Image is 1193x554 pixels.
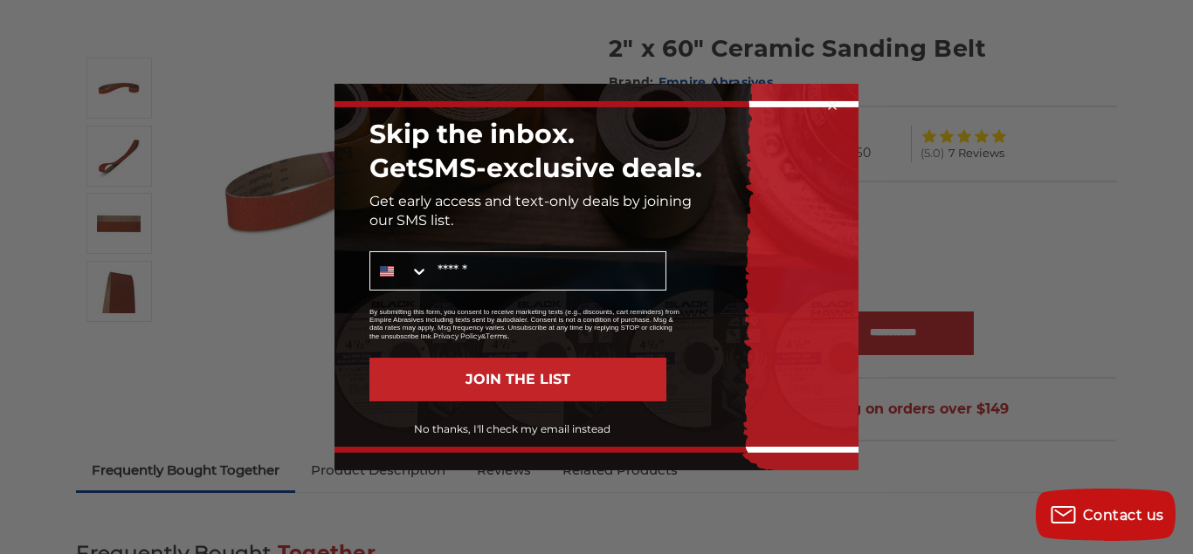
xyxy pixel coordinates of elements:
button: Close dialog [824,97,841,114]
span: Contact us [1083,507,1164,523]
span: Get [369,152,417,184]
button: No thanks, I'll check my email instead [357,414,666,444]
a: Privacy Policy [433,332,481,340]
button: JOIN THE LIST [369,358,666,401]
a: Terms [486,332,507,340]
span: Skip the inbox. [369,118,575,150]
span: Get early access and text-only deals by joining [369,193,692,209]
button: Contact us [1036,489,1176,541]
span: SMS-exclusive deals. [417,152,702,184]
button: Search Countries [370,252,429,290]
p: By submitting this form, you consent to receive marketing texts (e.g., discounts, cart reminders)... [369,308,684,340]
img: United States [380,264,394,278]
span: our SMS list. [369,212,453,229]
